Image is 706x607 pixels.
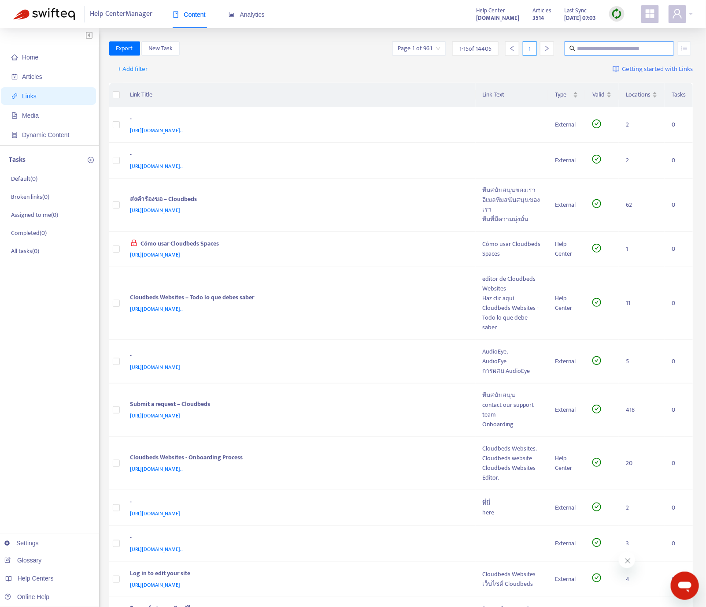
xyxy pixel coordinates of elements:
[619,267,665,340] td: 11
[22,131,69,138] span: Dynamic Content
[665,562,693,597] td: 0
[622,64,693,74] span: Getting started with Links
[555,405,578,415] div: External
[619,562,665,597] td: 4
[459,44,492,53] span: 1 - 15 of 14405
[483,347,541,357] div: AudioEye,
[592,155,601,164] span: check-circle
[111,62,155,76] button: + Add filter
[619,552,636,569] iframe: Close message
[130,533,466,544] div: -
[555,200,578,210] div: External
[619,83,665,107] th: Locations
[22,73,42,80] span: Articles
[476,6,505,15] span: Help Center
[483,274,541,294] div: editor de Cloudbeds Websites
[476,83,548,107] th: Link Text
[11,112,18,119] span: file-image
[22,112,39,119] span: Media
[483,391,541,400] div: ทีมสนับสนุน
[11,54,18,60] span: home
[483,357,541,366] div: AudioEye
[130,363,181,372] span: [URL][DOMAIN_NAME]
[619,384,665,437] td: 418
[483,195,541,215] div: อีเมลทีมสนับสนุนของเรา
[619,490,665,526] td: 2
[509,45,515,52] span: left
[483,186,541,195] div: ทีมสนับสนุนของเรา
[665,437,693,490] td: 0
[130,509,181,518] span: [URL][DOMAIN_NAME]
[585,83,619,107] th: Valid
[11,210,58,220] p: Assigned to me ( 0 )
[476,13,519,23] a: [DOMAIN_NAME]
[130,569,466,580] div: Log in to edit your site
[555,239,578,259] div: Help Center
[592,199,601,208] span: check-circle
[665,267,693,340] td: 0
[592,458,601,467] span: check-circle
[483,454,541,463] div: Cloudbeds website
[130,399,466,411] div: Submit a request – Cloudbeds
[130,497,466,509] div: -
[592,244,601,253] span: check-circle
[665,340,693,384] td: 0
[555,539,578,548] div: External
[555,156,578,165] div: External
[483,215,541,224] div: ทีมที่มีความมุ่งมั่น
[523,41,537,56] div: 1
[173,11,206,18] span: Content
[130,206,181,215] span: [URL][DOMAIN_NAME]
[592,298,601,307] span: check-circle
[555,90,571,100] span: Type
[611,8,622,19] img: sync.dc5367851b00ba804db3.png
[9,155,26,165] p: Tasks
[130,239,137,246] span: lock
[555,454,578,473] div: Help Center
[613,62,693,76] a: Getting started with Links
[619,107,665,143] td: 2
[681,45,688,51] span: unordered-list
[483,303,541,332] div: Cloudbeds Websites - Todo lo que debe saber
[665,384,693,437] td: 0
[483,579,541,589] div: เว็บไซต์ Cloudbeds
[229,11,235,18] span: area-chart
[130,411,181,420] span: [URL][DOMAIN_NAME]
[548,83,585,107] th: Type
[22,54,38,61] span: Home
[90,6,153,22] span: Help Center Manager
[130,465,183,473] span: [URL][DOMAIN_NAME]..
[564,6,587,15] span: Last Sync
[592,356,601,365] span: check-circle
[645,8,655,19] span: appstore
[483,420,541,429] div: Onboarding
[173,11,179,18] span: book
[130,453,466,464] div: Cloudbeds Websites - Onboarding Process
[677,41,691,56] button: unordered-list
[11,93,18,99] span: link
[619,340,665,384] td: 5
[665,143,693,179] td: 0
[665,490,693,526] td: 0
[13,8,75,20] img: Swifteq
[130,239,466,250] div: Cómo usar Cloudbeds Spaces
[592,538,601,547] span: check-circle
[483,570,541,579] div: Cloudbeds Websites
[619,232,665,268] td: 1
[592,90,605,100] span: Valid
[483,508,541,518] div: here
[619,143,665,179] td: 2
[130,293,466,304] div: Cloudbeds Websites – Todo lo que debes saber
[109,41,140,56] button: Export
[116,44,133,53] span: Export
[592,503,601,511] span: check-circle
[555,120,578,130] div: External
[483,294,541,303] div: Haz clic aquí
[229,11,265,18] span: Analytics
[555,294,578,313] div: Help Center
[4,593,49,600] a: Online Help
[11,228,47,238] p: Completed ( 0 )
[130,250,181,259] span: [URL][DOMAIN_NAME]
[130,351,466,362] div: -
[5,6,63,13] span: Hi. Need any help?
